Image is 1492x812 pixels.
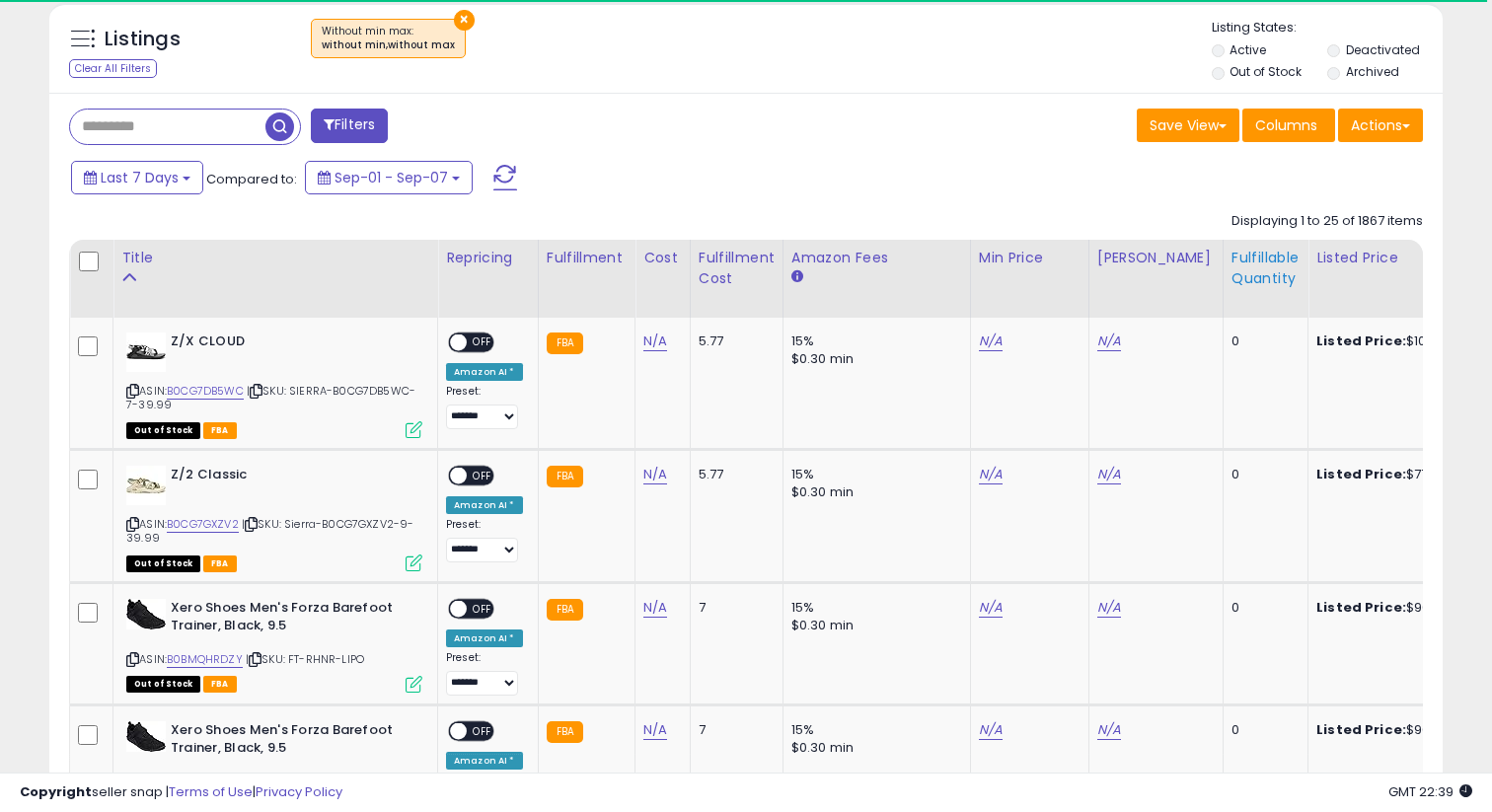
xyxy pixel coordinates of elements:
[1316,332,1406,350] b: Listed Price:
[1097,465,1121,484] a: N/A
[169,782,253,801] a: Terms of Use
[1316,332,1480,350] div: $100.00
[171,332,410,356] b: Z/X CLOUD
[1231,248,1300,289] div: Fulfillable Quantity
[547,248,627,268] div: Fulfillment
[1242,109,1335,142] button: Columns
[69,59,157,78] div: Clear All Filters
[446,496,523,514] div: Amazon AI *
[203,555,237,572] span: FBA
[246,651,364,667] span: | SKU: FT-RHNR-LIPO
[1316,599,1480,617] div: $90.00
[643,720,667,740] a: N/A
[305,161,473,194] button: Sep-01 - Sep-07
[171,599,410,640] b: Xero Shoes Men's Forza Barefoot Trainer, Black, 9.5
[126,516,414,546] span: | SKU: Sierra-B0CG7GXZV2-9-39.99
[1338,109,1423,142] button: Actions
[1255,115,1317,135] span: Columns
[699,248,775,289] div: Fulfillment Cost
[20,782,92,801] strong: Copyright
[446,248,530,268] div: Repricing
[699,466,768,483] div: 5.77
[446,629,523,647] div: Amazon AI *
[203,676,237,693] span: FBA
[547,466,583,487] small: FBA
[1231,721,1293,739] div: 0
[446,651,523,696] div: Preset:
[335,168,448,187] span: Sep-01 - Sep-07
[467,334,498,351] span: OFF
[791,721,955,739] div: 15%
[467,722,498,739] span: OFF
[126,332,422,436] div: ASIN:
[1316,466,1480,483] div: $77.76
[1231,599,1293,617] div: 0
[979,332,1003,351] a: N/A
[643,598,667,618] a: N/A
[126,599,422,691] div: ASIN:
[126,555,200,572] span: All listings that are currently out of stock and unavailable for purchase on Amazon
[699,332,768,350] div: 5.77
[167,516,239,533] a: B0CG7GXZV2
[1097,248,1215,268] div: [PERSON_NAME]
[1231,212,1423,231] div: Displaying 1 to 25 of 1867 items
[167,383,244,400] a: B0CG7DB5WC
[446,752,523,770] div: Amazon AI *
[126,599,166,629] img: 31qFcxN5JiL._SL40_.jpg
[171,721,410,763] b: Xero Shoes Men's Forza Barefoot Trainer, Black, 9.5
[311,109,388,143] button: Filters
[203,422,237,439] span: FBA
[979,248,1081,268] div: Min Price
[791,617,955,634] div: $0.30 min
[1097,598,1121,618] a: N/A
[1137,109,1239,142] button: Save View
[1097,720,1121,740] a: N/A
[1316,720,1406,739] b: Listed Price:
[126,466,166,505] img: 31FQpTYYPQL._SL40_.jpg
[1388,782,1472,801] span: 2025-09-15 22:39 GMT
[1316,248,1487,268] div: Listed Price
[322,24,455,53] span: Without min max :
[1231,332,1293,350] div: 0
[101,168,179,187] span: Last 7 Days
[206,170,297,188] span: Compared to:
[791,483,955,501] div: $0.30 min
[171,466,410,489] b: Z/2 Classic
[467,600,498,617] span: OFF
[547,599,583,621] small: FBA
[1316,721,1480,739] div: $90.00
[454,10,475,31] button: ×
[699,721,768,739] div: 7
[1212,19,1444,37] p: Listing States:
[126,332,166,372] img: 41sIiGaj9QL._SL40_.jpg
[446,518,523,562] div: Preset:
[167,651,243,668] a: B0BMQHRDZY
[1346,41,1420,58] label: Deactivated
[446,363,523,381] div: Amazon AI *
[791,332,955,350] div: 15%
[256,782,342,801] a: Privacy Policy
[791,350,955,368] div: $0.30 min
[71,161,203,194] button: Last 7 Days
[322,38,455,52] div: without min,without max
[126,466,422,569] div: ASIN:
[791,739,955,757] div: $0.30 min
[643,465,667,484] a: N/A
[20,783,342,802] div: seller snap | |
[547,721,583,743] small: FBA
[791,466,955,483] div: 15%
[1097,332,1121,351] a: N/A
[1316,598,1406,617] b: Listed Price:
[1231,466,1293,483] div: 0
[467,468,498,484] span: OFF
[979,465,1003,484] a: N/A
[105,26,181,53] h5: Listings
[1230,63,1302,80] label: Out of Stock
[1346,63,1399,80] label: Archived
[126,422,200,439] span: All listings that are currently out of stock and unavailable for purchase on Amazon
[547,332,583,354] small: FBA
[979,720,1003,740] a: N/A
[979,598,1003,618] a: N/A
[791,268,803,286] small: Amazon Fees.
[791,248,962,268] div: Amazon Fees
